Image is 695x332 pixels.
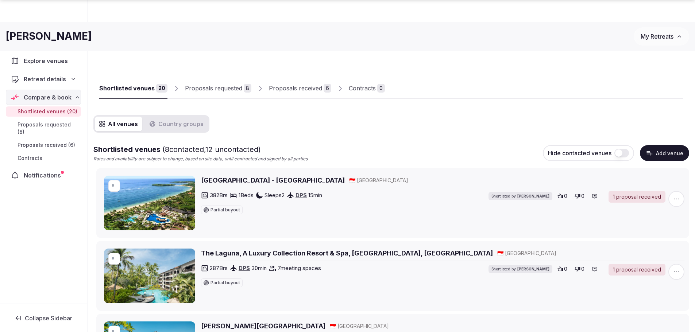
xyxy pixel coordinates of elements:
button: Country groups [145,117,208,131]
span: Partial buyout [211,208,240,212]
span: 382 Brs [210,191,228,199]
a: Contracts0 [349,78,385,99]
a: Explore venues [6,53,81,69]
span: Collapse Sidebar [25,315,72,322]
a: Proposals received (6) [6,140,81,150]
span: Proposals received (6) [18,141,75,149]
span: [PERSON_NAME] [517,194,549,199]
span: 0 [564,265,567,273]
span: [GEOGRAPHIC_DATA] [357,177,408,184]
span: Shortlisted venues (20) [18,108,77,115]
button: 0 [555,264,569,274]
span: [GEOGRAPHIC_DATA] [337,323,389,330]
a: [PERSON_NAME][GEOGRAPHIC_DATA] [201,321,325,331]
a: DPS [296,192,307,199]
a: 1 proposal received [609,264,665,276]
div: 0 [377,84,385,93]
div: Shortlisted by [489,265,552,273]
div: Shortlisted by [489,192,552,200]
button: 0 [572,191,587,201]
div: 8 [244,84,251,93]
span: 30 min [251,264,267,272]
span: [GEOGRAPHIC_DATA] [505,250,556,257]
span: Retreat details [24,75,66,83]
span: Explore venues [24,56,71,65]
span: Compare & book [24,93,72,102]
img: The Laguna, A Luxury Collection Resort & Spa, Nusa Dua, Bali [104,249,195,303]
button: All venues [95,117,142,131]
span: Notifications [24,171,64,180]
button: 0 [555,191,569,201]
span: Sleeps 2 [265,191,285,199]
p: Rates and availability are subject to change, based on site data, until contracted and signed by ... [93,156,308,162]
span: My Retreats [641,33,673,40]
a: Shortlisted venues (20) [6,106,81,117]
a: Proposals requested8 [185,78,251,99]
a: Shortlisted venues20 [99,78,167,99]
a: 1 proposal received [609,191,665,203]
a: Contracts [6,153,81,163]
button: 🇮🇩 [330,323,336,330]
button: Collapse Sidebar [6,310,81,326]
button: 🇮🇩 [497,250,503,257]
span: Hide contacted venues [548,149,611,157]
span: Proposals requested (8) [18,121,78,136]
a: DPS [239,265,250,272]
span: 1 Beds [239,191,254,199]
img: Nusa Dua Beach Hotel & Spa - Bali [104,176,195,230]
div: 20 [156,84,167,93]
span: 15 min [308,191,322,199]
span: 0 [564,192,567,200]
span: Contracts [18,155,42,162]
span: [PERSON_NAME] [517,266,549,272]
div: 6 [324,84,331,93]
button: My Retreats [634,27,689,46]
button: 0 [572,264,587,274]
span: 0 [581,192,584,200]
span: 0 [581,265,584,273]
a: Notifications [6,168,81,183]
span: ( 8 contacted, 12 uncontacted) [162,145,261,154]
div: Proposals requested [185,84,242,93]
button: Add venue [640,145,689,161]
span: Partial buyout [211,281,240,285]
a: [GEOGRAPHIC_DATA] - [GEOGRAPHIC_DATA] [201,176,345,185]
a: Proposals received6 [269,78,331,99]
span: 7 meeting spaces [278,264,321,272]
div: Proposals received [269,84,322,93]
h1: [PERSON_NAME] [6,29,92,43]
span: 287 Brs [210,264,228,272]
button: 🇮🇩 [349,177,355,184]
div: Shortlisted venues [99,84,155,93]
a: The Laguna, A Luxury Collection Resort & Spa, [GEOGRAPHIC_DATA], [GEOGRAPHIC_DATA] [201,249,493,258]
div: Contracts [349,84,376,93]
a: Proposals requested (8) [6,120,81,137]
span: Shortlisted venues [93,145,261,154]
